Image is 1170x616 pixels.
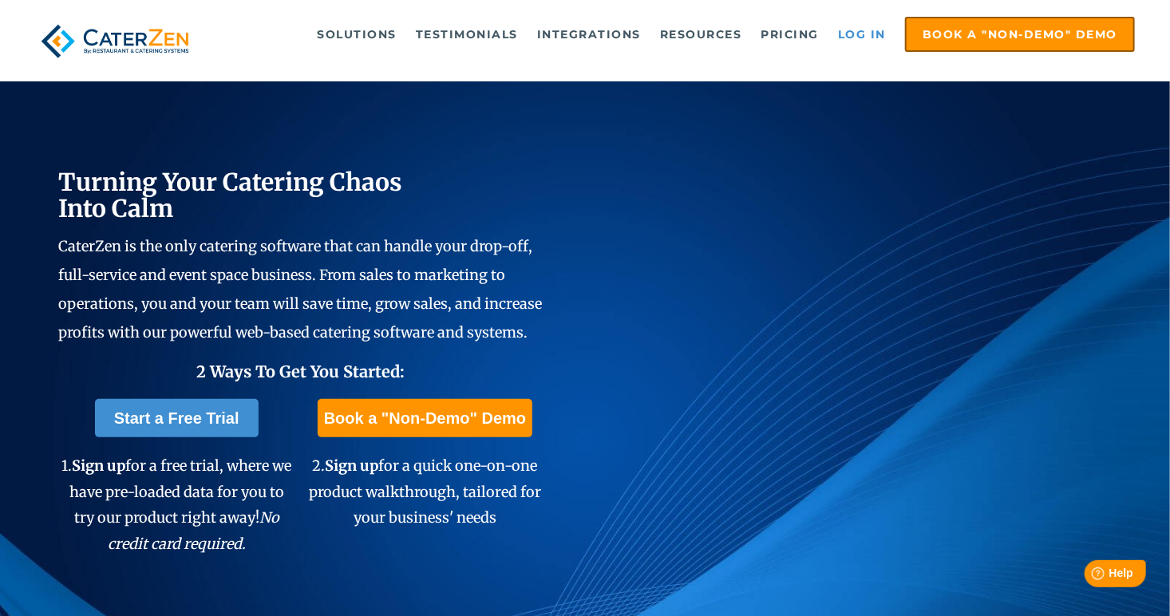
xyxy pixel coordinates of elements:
span: 1. for a free trial, where we have pre-loaded data for you to try our product right away! [61,456,291,552]
img: caterzen [35,17,195,65]
span: Sign up [325,456,378,475]
a: Log in [830,18,894,50]
div: Navigation Menu [223,17,1135,52]
a: Book a "Non-Demo" Demo [905,17,1135,52]
a: Pricing [753,18,828,50]
span: 2. for a quick one-on-one product walkthrough, tailored for your business' needs [309,456,541,527]
span: 2 Ways To Get You Started: [196,361,405,381]
span: CaterZen is the only catering software that can handle your drop-off, full-service and event spac... [58,237,542,342]
span: Turning Your Catering Chaos Into Calm [58,167,402,223]
a: Book a "Non-Demo" Demo [318,399,532,437]
iframe: Help widget launcher [1028,554,1152,598]
a: Integrations [529,18,649,50]
a: Testimonials [408,18,526,50]
a: Start a Free Trial [95,399,259,437]
a: Resources [652,18,750,50]
span: Sign up [72,456,125,475]
a: Solutions [310,18,405,50]
em: No credit card required. [108,508,279,552]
